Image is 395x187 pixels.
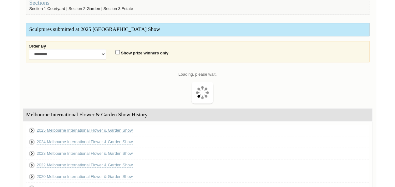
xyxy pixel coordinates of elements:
a: 2023 Melbourne International Flower & Garden Show [37,151,133,156]
img: View 2025 Melbourne International Flower & Garden Show [28,126,36,134]
div: Sculptures submitted at 2025 [GEOGRAPHIC_DATA] Show [26,23,369,36]
label: Order By [29,44,46,49]
a: 2025 Melbourne International Flower & Garden Show [37,128,133,133]
img: View 2020 Melbourne International Flower & Garden Show [28,173,36,181]
div: Melbourne International Flower & Garden Show History [23,109,372,121]
p: Loading, please wait. [26,70,369,78]
img: View 2022 Melbourne International Flower & Garden Show [28,161,36,169]
a: 2020 Melbourne International Flower & Garden Show [37,174,133,179]
a: 2022 Melbourne International Flower & Garden Show [37,163,133,168]
a: 2024 Melbourne International Flower & Garden Show [37,139,133,144]
img: View 2024 Melbourne International Flower & Garden Show [28,138,36,146]
img: View 2023 Melbourne International Flower & Garden Show [28,149,36,158]
label: Show prize winners only [121,51,169,56]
